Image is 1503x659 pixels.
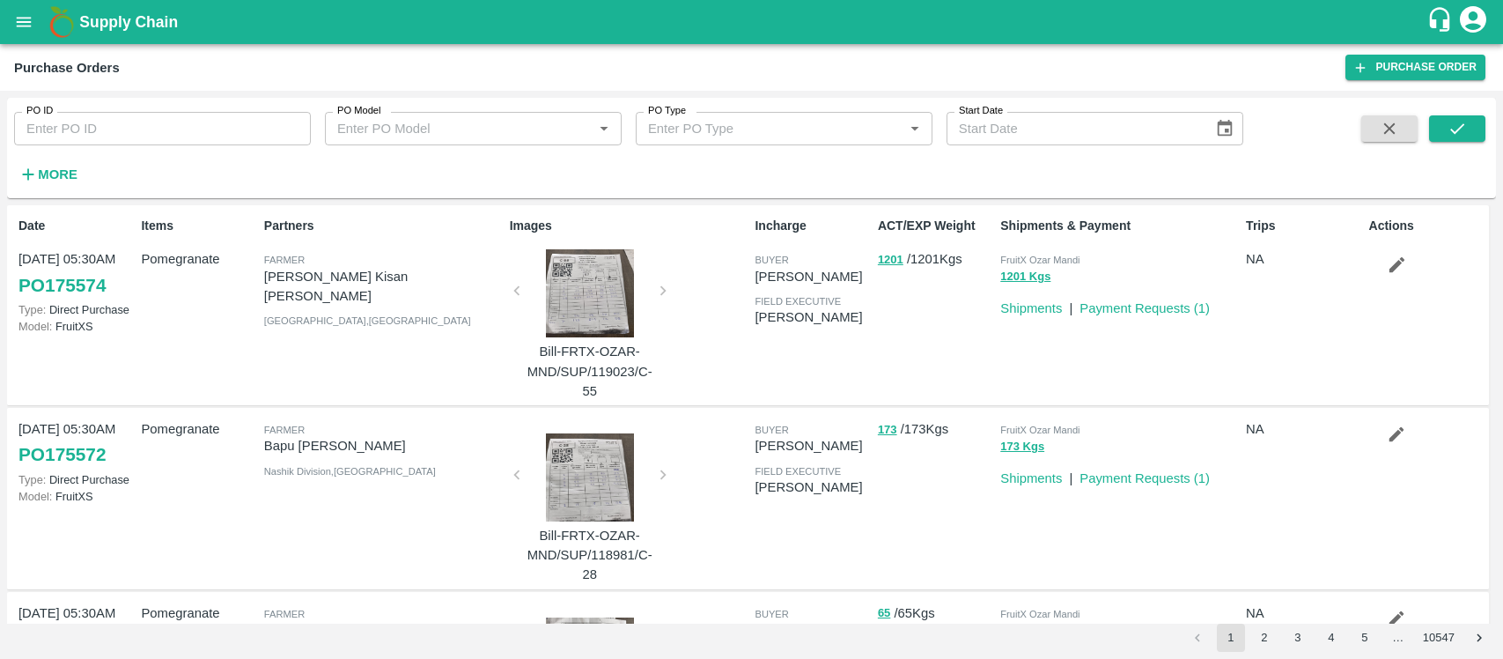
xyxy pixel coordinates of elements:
[903,117,926,140] button: Open
[1079,301,1210,315] a: Payment Requests (1)
[44,4,79,40] img: logo
[264,267,503,307] p: [PERSON_NAME] Kisan [PERSON_NAME]
[79,13,178,31] b: Supply Chain
[1000,425,1079,435] span: FruitX Ozar Mandi
[1345,55,1485,80] a: Purchase Order
[18,419,134,439] p: [DATE] 05:30AM
[878,250,903,270] button: 1201
[755,436,870,455] p: [PERSON_NAME]
[755,478,870,497] p: [PERSON_NAME]
[18,301,134,318] p: Direct Purchase
[755,255,788,265] span: buyer
[264,466,436,477] span: Nashik Division , [GEOGRAPHIC_DATA]
[1000,437,1044,457] button: 173 Kgs
[14,112,311,145] input: Enter PO ID
[141,249,256,269] p: Pomegranate
[14,56,120,79] div: Purchase Orders
[1246,419,1361,439] p: NA
[524,342,656,401] p: Bill-FRTX-OZAR-MND/SUP/119023/C-55
[1284,624,1312,652] button: Go to page 3
[959,104,1003,118] label: Start Date
[755,217,870,235] p: Incharge
[1246,603,1361,623] p: NA
[878,603,993,624] p: / 65 Kgs
[1000,267,1050,287] button: 1201 Kgs
[878,419,993,440] p: / 173 Kgs
[1317,624,1345,652] button: Go to page 4
[755,267,870,286] p: [PERSON_NAME]
[18,490,52,503] span: Model:
[1000,609,1079,619] span: FruitX Ozar Mandi
[18,603,134,623] p: [DATE] 05:30AM
[18,623,106,655] a: PO175571
[264,620,503,640] p: [PERSON_NAME] [PERSON_NAME]
[1369,217,1485,235] p: Actions
[26,104,53,118] label: PO ID
[755,425,788,435] span: buyer
[593,117,615,140] button: Open
[18,439,106,470] a: PO175572
[1062,462,1072,488] div: |
[18,270,106,301] a: PO175574
[1246,249,1361,269] p: NA
[337,104,381,118] label: PO Model
[1208,112,1241,145] button: Choose date
[1181,624,1496,652] nav: pagination navigation
[18,318,134,335] p: FruitXS
[1250,624,1278,652] button: Go to page 2
[1384,630,1412,647] div: …
[1000,471,1062,485] a: Shipments
[1426,6,1457,38] div: customer-support
[1079,471,1210,485] a: Payment Requests (1)
[18,488,134,505] p: FruitXS
[1062,292,1072,318] div: |
[1246,217,1361,235] p: Trips
[878,420,897,441] button: 173
[18,320,52,333] span: Model:
[510,217,748,235] p: Images
[878,603,890,624] button: 65
[330,117,587,140] input: Enter PO Model
[755,609,788,619] span: buyer
[1000,301,1062,315] a: Shipments
[18,217,134,235] p: Date
[264,315,471,326] span: [GEOGRAPHIC_DATA] , [GEOGRAPHIC_DATA]
[18,471,134,488] p: Direct Purchase
[641,117,898,140] input: Enter PO Type
[18,303,46,316] span: Type:
[264,255,305,265] span: Farmer
[18,249,134,269] p: [DATE] 05:30AM
[141,419,256,439] p: Pomegranate
[264,217,503,235] p: Partners
[1418,624,1460,652] button: Go to page 10547
[18,473,46,486] span: Type:
[264,425,305,435] span: Farmer
[14,159,82,189] button: More
[755,307,870,327] p: [PERSON_NAME]
[38,167,77,181] strong: More
[1000,621,1038,641] button: 65 Kgs
[755,296,841,307] span: field executive
[1000,255,1079,265] span: FruitX Ozar Mandi
[1457,4,1489,41] div: account of current user
[1351,624,1379,652] button: Go to page 5
[648,104,686,118] label: PO Type
[878,217,993,235] p: ACT/EXP Weight
[79,10,1426,34] a: Supply Chain
[1000,217,1239,235] p: Shipments & Payment
[755,466,841,477] span: field executive
[755,620,870,640] p: [PERSON_NAME]
[1465,624,1493,652] button: Go to next page
[141,217,256,235] p: Items
[524,526,656,585] p: Bill-FRTX-OZAR-MND/SUP/118981/C-28
[947,112,1201,145] input: Start Date
[264,609,305,619] span: Farmer
[1217,624,1245,652] button: page 1
[878,249,993,270] p: / 1201 Kgs
[4,2,44,42] button: open drawer
[264,436,503,455] p: Bapu [PERSON_NAME]
[141,603,256,623] p: Pomegranate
